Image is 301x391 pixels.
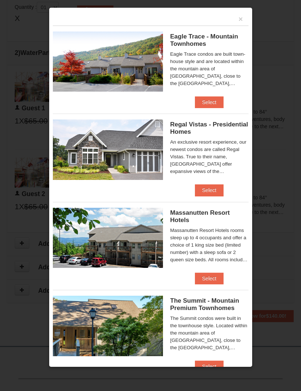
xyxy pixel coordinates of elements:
[170,33,238,47] span: Eagle Trace - Mountain Townhomes
[53,119,163,180] img: 19218991-1-902409a9.jpg
[170,51,249,87] div: Eagle Trace condos are built town-house style and are located within the mountain area of [GEOGRA...
[195,273,224,284] button: Select
[195,361,224,372] button: Select
[170,227,249,263] div: Massanutten Resort Hotels rooms sleep up to 4 occupants and offer a choice of 1 king size bed (li...
[170,139,249,175] div: An exclusive resort experience, our newest condos are called Regal Vistas. True to their name, [G...
[53,296,163,356] img: 19219034-1-0eee7e00.jpg
[170,315,249,351] div: The Summit condos were built in the townhouse style. Located within the mountain area of [GEOGRAP...
[170,297,239,311] span: The Summit - Mountain Premium Townhomes
[195,184,224,196] button: Select
[195,96,224,108] button: Select
[53,32,163,92] img: 19218983-1-9b289e55.jpg
[53,208,163,268] img: 19219026-1-e3b4ac8e.jpg
[170,121,248,135] span: Regal Vistas - Presidential Homes
[170,209,230,224] span: Massanutten Resort Hotels
[239,15,243,23] button: ×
